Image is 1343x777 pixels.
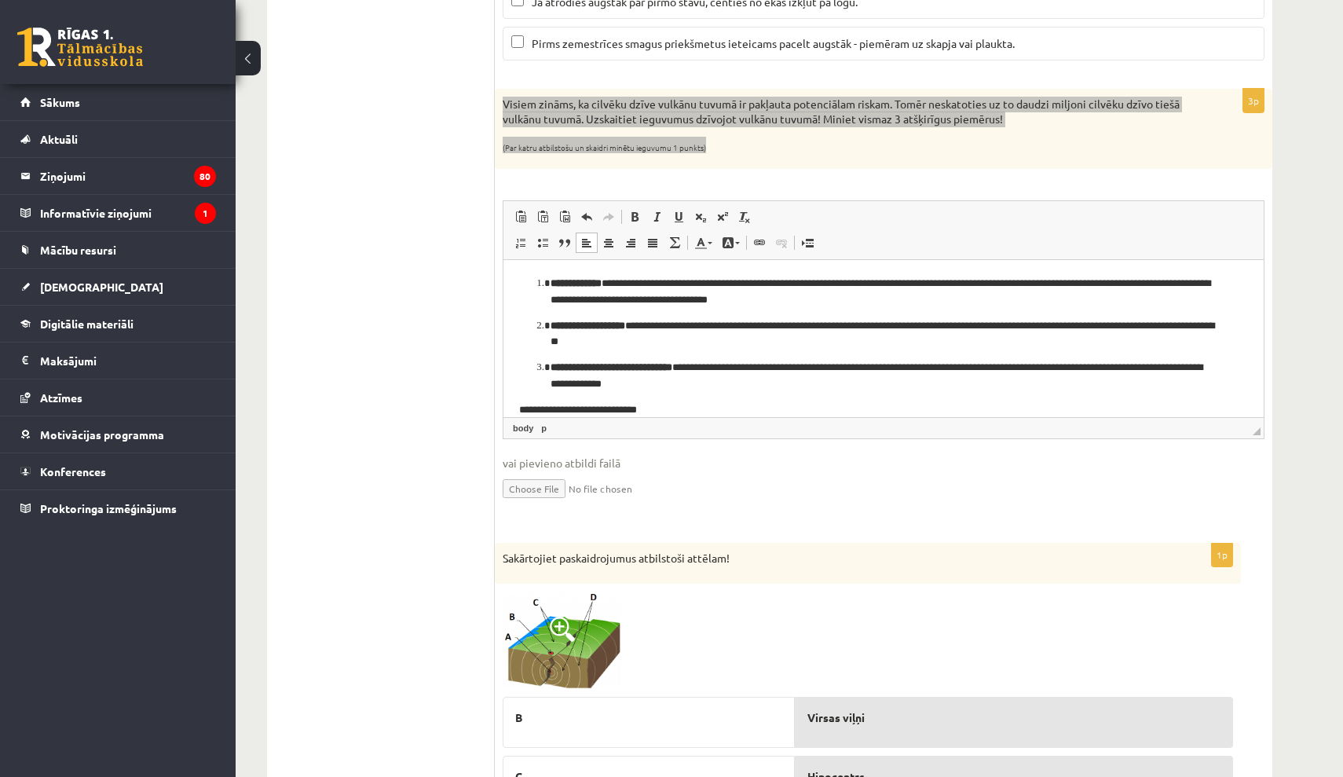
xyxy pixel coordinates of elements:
span: Sākums [40,95,80,109]
a: По ширине [642,233,664,253]
legend: Ziņojumi [40,158,216,194]
span: Motivācijas programma [40,427,164,442]
p: Sakārtojiet paskaidrojumus atbilstoši attēlam! [503,551,1155,566]
sub: (Par katru atbilstošu un skaidri minētu ieguvumu 1 punkts) [503,141,706,153]
a: Элемент p [538,421,550,435]
iframe: Визуальный текстовый редактор, wiswyg-editor-user-answer-47024820032700 [503,260,1264,417]
span: Virsas viļņi [807,709,865,726]
a: Подчеркнутый (⌘+U) [668,207,690,227]
a: Вставить/Редактировать ссылку (⌘+K) [748,233,770,253]
span: Digitālie materiāli [40,317,134,331]
a: Konferences [20,453,216,489]
span: Mācību resursi [40,243,116,257]
span: vai pievieno atbildi failā [503,455,1264,471]
span: Proktoringa izmēģinājums [40,501,177,515]
span: Konferences [40,464,106,478]
a: Ziņojumi80 [20,158,216,194]
a: Убрать форматирование [734,207,756,227]
a: Убрать ссылку [770,233,792,253]
a: Sākums [20,84,216,120]
a: Полужирный (⌘+B) [624,207,646,227]
a: Maksājumi [20,343,216,379]
body: Визуальный текстовый редактор, wiswyg-editor-user-answer-47024820032700 [16,16,745,158]
a: Цвет текста [690,233,717,253]
a: Отменить (⌘+Z) [576,207,598,227]
a: Элемент body [510,421,536,435]
a: По центру [598,233,620,253]
legend: Informatīvie ziņojumi [40,195,216,231]
a: Вставить только текст (⌘+⌥+⇧+V) [532,207,554,227]
legend: Maksājumi [40,343,216,379]
a: Rīgas 1. Tālmācības vidusskola [17,27,143,67]
a: Подстрочный индекс [690,207,712,227]
p: Visiem zināms, ka cilvēku dzīve vulkānu tuvumā ir pakļauta potenciālam riskam. Tomēr neskatoties ... [503,97,1186,127]
a: Вставить / удалить маркированный список [532,233,554,253]
p: 3p [1242,88,1264,113]
a: Цитата [554,233,576,253]
a: Вставить разрыв страницы для печати [796,233,818,253]
a: Informatīvie ziņojumi1 [20,195,216,231]
span: B [515,709,522,726]
a: По левому краю [576,233,598,253]
a: [DEMOGRAPHIC_DATA] [20,269,216,305]
input: Pirms zemestrīces smagus priekšmetus ieteicams pacelt augstāk - piemēram uz skapja vai plaukta. [511,35,524,48]
a: Повторить (⌘+Y) [598,207,620,227]
a: Курсив (⌘+I) [646,207,668,227]
a: Digitālie materiāli [20,306,216,342]
a: Надстрочный индекс [712,207,734,227]
a: Вставить (⌘+V) [510,207,532,227]
i: 1 [195,203,216,224]
i: 80 [194,166,216,187]
a: Mācību resursi [20,232,216,268]
a: Вставить из Word [554,207,576,227]
a: По правому краю [620,233,642,253]
span: Atzīmes [40,390,82,405]
span: Pirms zemestrīces smagus priekšmetus ieteicams pacelt augstāk - piemēram uz skapja vai plaukta. [532,36,1015,50]
a: Proktoringa izmēģinājums [20,490,216,526]
span: Aktuāli [40,132,78,146]
a: Математика [664,233,686,253]
a: Вставить / удалить нумерованный список [510,233,532,253]
a: Aktuāli [20,121,216,157]
a: Motivācijas programma [20,416,216,453]
a: Цвет фона [717,233,745,253]
img: zx1.png [503,592,620,690]
a: Atzīmes [20,379,216,416]
span: Перетащите для изменения размера [1253,427,1261,435]
p: 1p [1211,542,1233,567]
span: [DEMOGRAPHIC_DATA] [40,280,163,294]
